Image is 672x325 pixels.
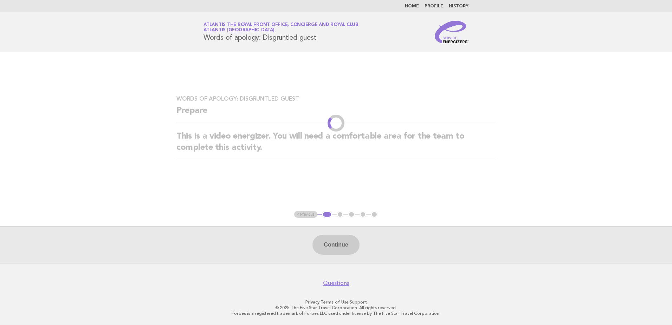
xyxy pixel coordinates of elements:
[305,300,319,305] a: Privacy
[121,305,551,311] p: © 2025 The Five Star Travel Corporation. All rights reserved.
[350,300,367,305] a: Support
[203,23,358,41] h1: Words of apology: Disgruntled guest
[176,131,496,159] h2: This is a video energizer. You will need a comfortable area for the team to complete this activity.
[323,280,349,287] a: Questions
[121,311,551,316] p: Forbes is a registered trademark of Forbes LLC used under license by The Five Star Travel Corpora...
[405,4,419,8] a: Home
[435,21,469,43] img: Service Energizers
[121,299,551,305] p: · ·
[176,105,496,122] h2: Prepare
[425,4,443,8] a: Profile
[321,300,349,305] a: Terms of Use
[203,23,358,32] a: Atlantis The Royal Front Office, Concierge and Royal ClubAtlantis [GEOGRAPHIC_DATA]
[449,4,469,8] a: History
[176,95,496,102] h3: Words of apology: Disgruntled guest
[203,28,274,33] span: Atlantis [GEOGRAPHIC_DATA]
